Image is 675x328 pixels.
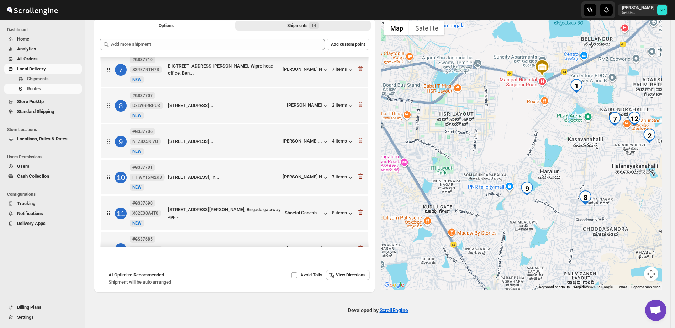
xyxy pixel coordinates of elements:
[645,300,666,321] div: Open chat
[627,112,642,126] div: 12
[336,272,365,278] span: View Directions
[642,129,656,143] div: 2
[4,134,82,144] button: Locations, Rules & Rates
[168,174,280,181] div: [STREET_ADDRESS], In...
[287,246,329,253] div: [PERSON_NAME]
[17,36,29,42] span: Home
[132,103,160,108] span: D8LWRRBPU3
[332,138,354,145] button: 4 items
[332,102,354,109] button: 2 items
[327,39,369,50] button: Add custom point
[622,5,654,11] p: [PERSON_NAME]
[132,237,153,242] b: #GS37685
[7,27,82,33] span: Dashboard
[4,161,82,171] button: Users
[101,160,368,194] div: 10#GS37701HHWYT5M2K3NEW[STREET_ADDRESS], In...[PERSON_NAME] N7 items
[608,112,622,126] div: 7
[326,270,370,280] button: View Directions
[168,206,282,220] div: [STREET_ADDRESS][PERSON_NAME], Brigade gateway app...
[17,109,54,114] span: Standard Shipping
[4,209,82,219] button: Notifications
[539,285,570,290] button: Keyboard shortcuts
[17,99,44,104] span: Store PickUp
[132,129,153,134] b: #GS37706
[101,196,368,230] div: 11#GS37690X02E0OA4T0NEW[STREET_ADDRESS][PERSON_NAME], Brigade gateway app...Sheetal Ganesh ...8 i...
[4,219,82,228] button: Delivery Apps
[17,201,35,206] span: Tracking
[7,154,82,160] span: Users Permissions
[6,1,59,19] img: ScrollEngine
[383,280,406,290] a: Open this area in Google Maps (opens a new window)
[283,174,329,181] button: [PERSON_NAME] N
[283,138,329,145] button: [PERSON_NAME]...
[159,23,174,28] span: Options
[287,102,329,109] button: [PERSON_NAME]
[132,201,153,206] b: #GS37690
[660,71,675,85] div: 14
[132,165,153,170] b: #GS37701
[101,124,368,158] div: 9#GS37706N1Z8X5KIVQNEW[STREET_ADDRESS]...[PERSON_NAME]...4 items
[660,8,665,12] text: SP
[383,280,406,290] img: Google
[17,211,43,216] span: Notifications
[17,136,68,141] span: Locations, Rules & Rates
[4,74,82,84] button: Shipments
[132,149,142,154] span: NEW
[17,56,38,61] span: All Orders
[618,4,668,16] button: User menu
[17,46,36,52] span: Analytics
[168,246,284,253] div: Flat [STREET_ADDRESS]...
[98,21,234,31] button: All Route Options
[132,139,158,144] span: N1Z8X5KIVQ
[657,5,667,15] span: Sulakshana Pundle
[283,66,329,74] button: [PERSON_NAME] N
[132,77,142,82] span: NEW
[115,64,127,76] div: 7
[17,314,34,320] span: Settings
[17,163,30,169] span: Users
[311,23,316,28] span: 14
[4,312,82,322] button: Settings
[168,102,284,109] div: [STREET_ADDRESS]...
[132,67,159,72] span: 8SRE7NTH7S
[574,285,613,289] span: Map data ©2025 Google
[17,66,46,71] span: Local Delivery
[101,232,368,266] div: 12#GS376855AUJXY43ENNEWFlat [STREET_ADDRESS]...[PERSON_NAME]3 items
[27,76,49,81] span: Shipments
[17,173,49,179] span: Cash Collection
[111,39,325,50] input: Add more shipment
[115,243,127,255] div: 12
[4,34,82,44] button: Home
[168,138,280,145] div: [STREET_ADDRESS]...
[132,113,142,118] span: NEW
[285,210,329,217] button: Sheetal Ganesh ...
[4,199,82,209] button: Tracking
[27,86,41,91] span: Routes
[622,11,654,15] p: 5e00ac
[300,272,322,278] span: Avoid Tolls
[109,279,171,285] span: Shipment will be auto arranged
[569,79,584,93] div: 1
[101,88,368,123] div: 8#GS37707D8LWRRBPU3NEW[STREET_ADDRESS]...[PERSON_NAME]2 items
[332,246,354,253] button: 3 items
[101,53,368,87] div: 7#GS377108SRE7NTH7SNEWE [STREET_ADDRESS][PERSON_NAME]. Wipro head office, Ben...[PERSON_NAME] N7 ...
[132,246,159,252] span: 5AUJXY43EN
[331,42,365,47] span: Add custom point
[235,21,371,31] button: Selected Shipments
[115,136,127,147] div: 9
[115,100,127,112] div: 8
[332,66,354,74] button: 7 items
[4,302,82,312] button: Billing Plans
[332,174,354,181] button: 7 items
[133,272,164,278] span: Recommended
[285,210,322,215] div: Sheetal Ganesh ...
[132,210,158,216] span: X02E0OA4T0
[132,174,162,180] span: HHWYT5M2K3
